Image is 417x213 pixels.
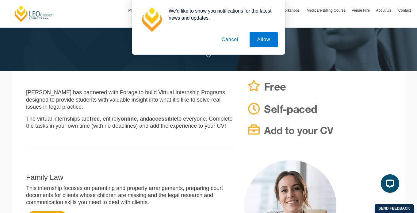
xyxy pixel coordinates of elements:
img: notification icon [139,7,164,32]
button: Allow [250,32,278,47]
strong: free [90,116,100,122]
strong: online [121,116,137,122]
strong: accessible [149,116,177,122]
div: We'd like to show you notifications for the latest news and updates. [164,7,278,21]
iframe: LiveChat chat widget [376,172,402,198]
p: [PERSON_NAME] has partnered with Forage to build Virtual Internship Programs designed to provide ... [26,89,235,110]
button: Cancel [214,32,246,47]
h2: Family Law [26,173,235,181]
p: This internship focuses on parenting and property arrangements, preparing court documents for cli... [26,185,235,206]
p: The virtual internships are , entirely , and to everyone. Complete the tasks in your own time (wi... [26,115,235,130]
